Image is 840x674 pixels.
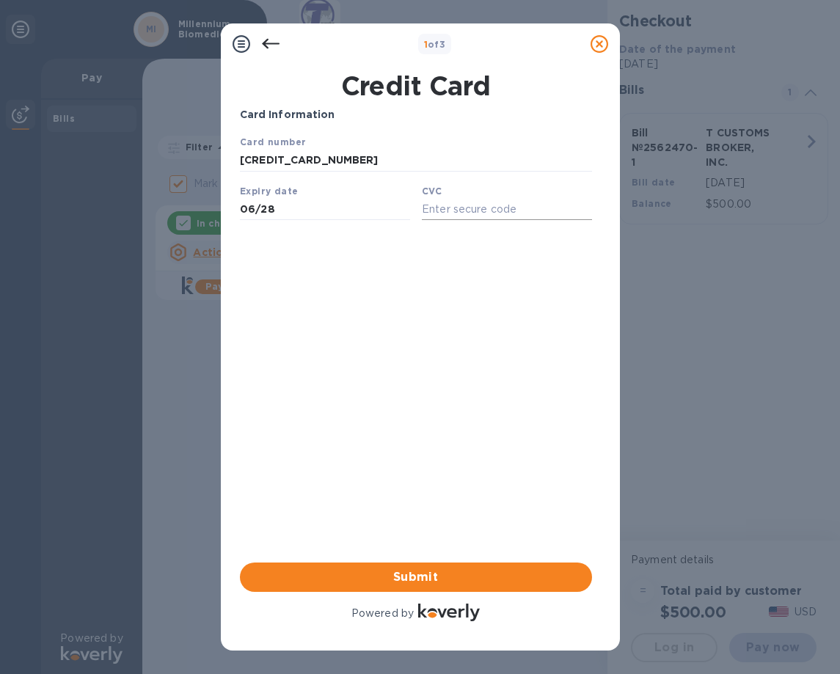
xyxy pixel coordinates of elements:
b: Card Information [240,109,335,120]
span: 1 [424,39,428,50]
iframe: Your browser does not support iframes [240,134,592,224]
b: of 3 [424,39,446,50]
h1: Credit Card [234,70,598,101]
p: Powered by [351,606,414,621]
img: Logo [418,604,480,621]
button: Submit [240,563,592,592]
span: Submit [252,568,580,586]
